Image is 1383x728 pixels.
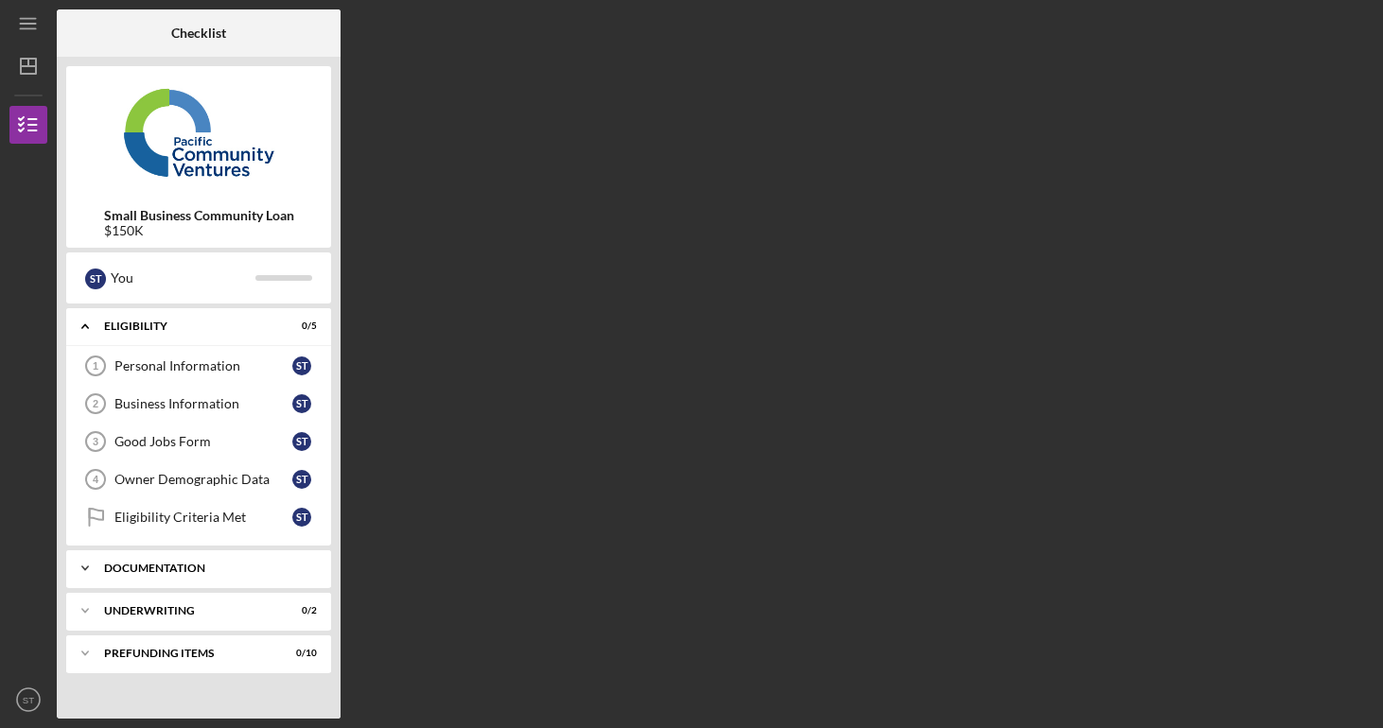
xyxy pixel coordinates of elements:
[292,432,311,451] div: S T
[114,358,292,373] div: Personal Information
[114,510,292,525] div: Eligibility Criteria Met
[76,385,322,423] a: 2Business InformationST
[292,356,311,375] div: S T
[93,398,98,409] tspan: 2
[85,269,106,289] div: S T
[292,470,311,489] div: S T
[76,498,322,536] a: Eligibility Criteria MetST
[104,648,270,659] div: Prefunding Items
[104,321,270,332] div: Eligibility
[114,472,292,487] div: Owner Demographic Data
[76,347,322,385] a: 1Personal InformationST
[66,76,331,189] img: Product logo
[104,223,294,238] div: $150K
[93,436,98,447] tspan: 3
[292,508,311,527] div: S T
[111,262,255,294] div: You
[76,423,322,460] a: 3Good Jobs FormST
[114,396,292,411] div: Business Information
[104,605,270,616] div: Underwriting
[283,605,317,616] div: 0 / 2
[93,474,99,485] tspan: 4
[93,360,98,372] tspan: 1
[114,434,292,449] div: Good Jobs Form
[283,321,317,332] div: 0 / 5
[76,460,322,498] a: 4Owner Demographic DataST
[283,648,317,659] div: 0 / 10
[292,394,311,413] div: S T
[23,695,34,705] text: ST
[104,563,307,574] div: Documentation
[104,208,294,223] b: Small Business Community Loan
[9,681,47,719] button: ST
[171,26,226,41] b: Checklist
